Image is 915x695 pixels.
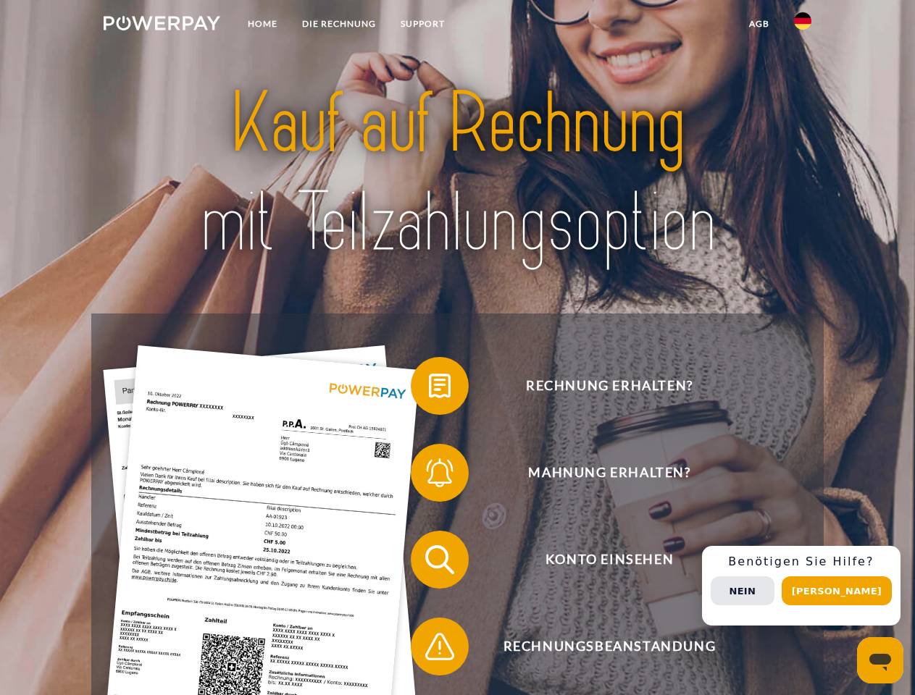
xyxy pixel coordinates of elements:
img: qb_warning.svg [422,628,458,665]
span: Rechnung erhalten? [432,357,787,415]
button: Nein [711,576,774,605]
img: logo-powerpay-white.svg [104,16,220,30]
iframe: Schaltfläche zum Öffnen des Messaging-Fensters [857,637,903,683]
img: de [794,12,811,30]
h3: Benötigen Sie Hilfe? [711,555,892,569]
img: qb_bill.svg [422,368,458,404]
button: Rechnung erhalten? [411,357,787,415]
img: title-powerpay_de.svg [138,69,777,277]
img: qb_bell.svg [422,455,458,491]
button: Konto einsehen [411,531,787,589]
span: Rechnungsbeanstandung [432,618,787,675]
img: qb_search.svg [422,542,458,578]
a: agb [737,11,782,37]
div: Schnellhilfe [702,546,901,625]
span: Mahnung erhalten? [432,444,787,502]
button: Rechnungsbeanstandung [411,618,787,675]
a: DIE RECHNUNG [290,11,388,37]
span: Konto einsehen [432,531,787,589]
button: Mahnung erhalten? [411,444,787,502]
a: Home [235,11,290,37]
button: [PERSON_NAME] [782,576,892,605]
a: SUPPORT [388,11,457,37]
